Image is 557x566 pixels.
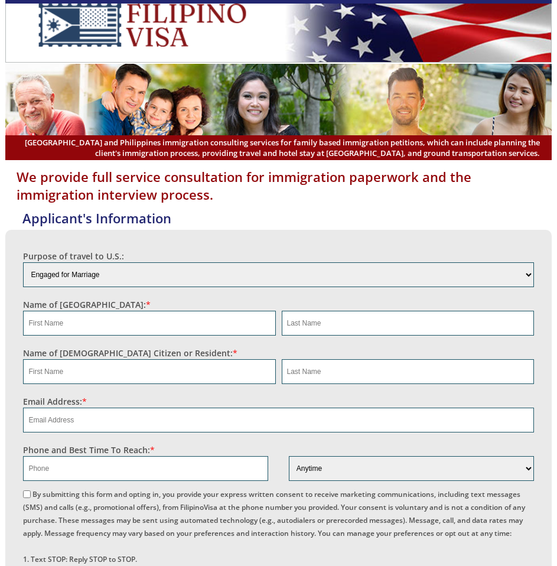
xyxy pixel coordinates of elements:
[23,444,155,456] label: Phone and Best Time To Reach:
[23,359,275,384] input: First Name
[282,311,534,336] input: Last Name
[23,456,268,481] input: Phone
[23,396,87,407] label: Email Address:
[17,137,539,158] span: [GEOGRAPHIC_DATA] and Philippines immigration consulting services for family based immigration pe...
[23,311,275,336] input: First Name
[23,408,533,432] input: Email Address
[11,209,551,227] h4: Applicant's Information
[5,168,551,203] h1: We provide full service consultation for immigration paperwork and the immigration interview proc...
[23,251,124,262] label: Purpose of travel to U.S.:
[23,299,151,310] label: Name of [GEOGRAPHIC_DATA]:
[289,456,534,481] select: Phone and Best Reach Time are required.
[23,347,237,359] label: Name of [DEMOGRAPHIC_DATA] Citizen or Resident:
[23,490,31,498] input: By submitting this form and opting in, you provide your express written consent to receive market...
[282,359,534,384] input: Last Name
